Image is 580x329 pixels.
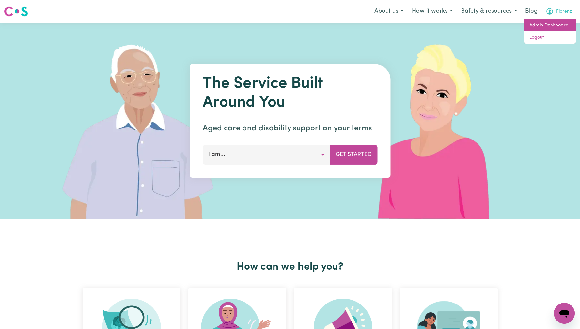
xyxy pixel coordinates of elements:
[524,19,576,44] div: My Account
[370,5,408,18] button: About us
[203,74,377,112] h1: The Service Built Around You
[556,8,572,15] span: Florenz
[541,5,576,18] button: My Account
[4,4,28,19] a: Careseekers logo
[457,5,521,18] button: Safety & resources
[554,303,575,324] iframe: Button to launch messaging window
[79,261,502,273] h2: How can we help you?
[203,145,330,164] button: I am...
[203,123,377,134] p: Aged care and disability support on your terms
[4,6,28,17] img: Careseekers logo
[521,4,541,19] a: Blog
[330,145,377,164] button: Get Started
[408,5,457,18] button: How it works
[524,31,576,44] a: Logout
[524,19,576,32] a: Admin Dashboard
